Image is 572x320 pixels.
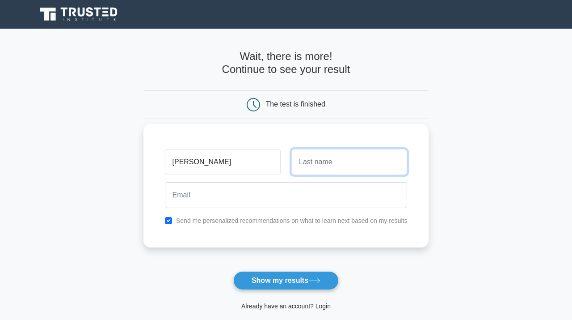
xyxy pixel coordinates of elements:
[176,217,408,224] label: Send me personalized recommendations on what to learn next based on my results
[266,100,325,108] div: The test is finished
[233,271,339,290] button: Show my results
[165,182,408,208] input: Email
[291,149,407,175] input: Last name
[143,50,429,76] h4: Wait, there is more! Continue to see your result
[241,303,331,310] a: Already have an account? Login
[165,149,281,175] input: First name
